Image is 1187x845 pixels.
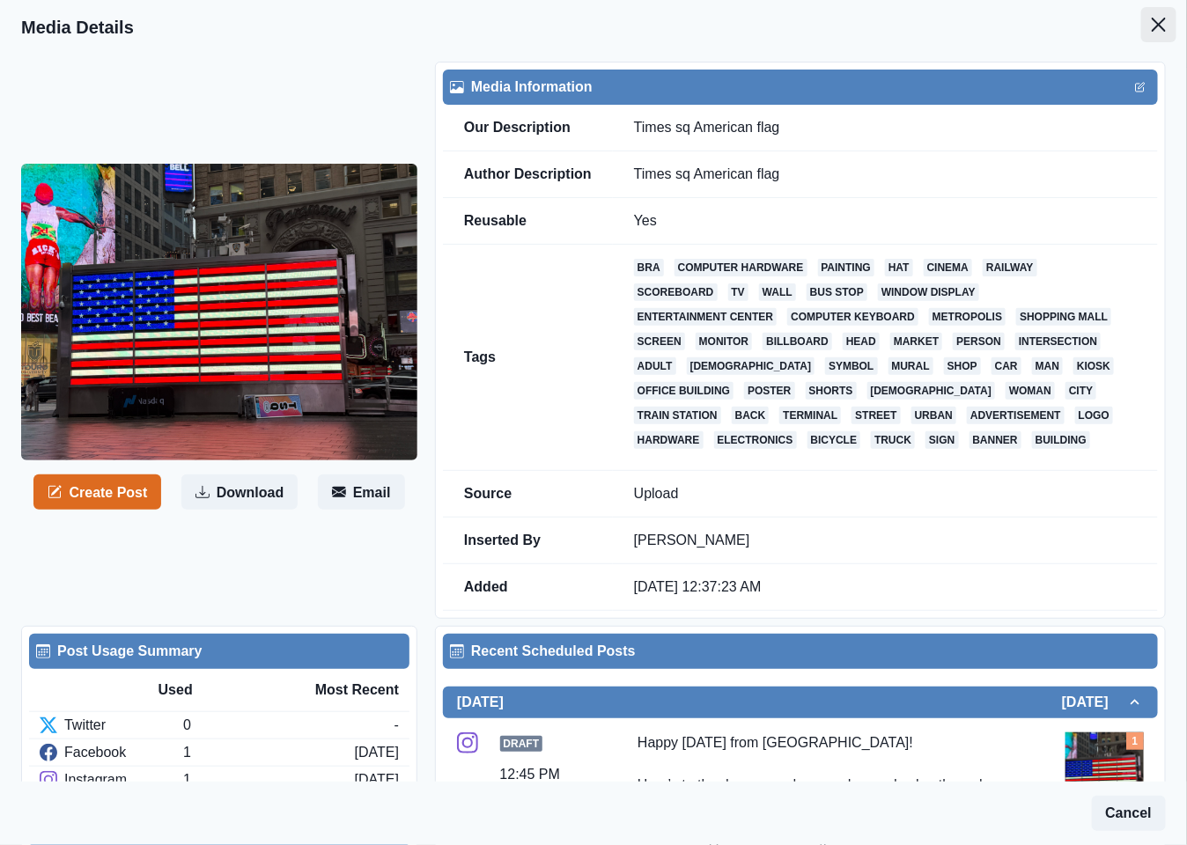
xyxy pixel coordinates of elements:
div: 1 [183,769,354,790]
a: painting [818,259,874,276]
td: Reusable [443,198,613,245]
div: Recent Scheduled Posts [450,641,1151,662]
a: billboard [763,333,832,350]
a: building [1032,431,1090,449]
a: shopping mall [1016,308,1111,326]
a: cinema [924,259,972,276]
a: man [1032,357,1063,375]
td: [DATE] 12:37:23 AM [613,564,1158,611]
button: Email [318,474,405,510]
a: street [852,407,900,424]
div: Twitter [40,715,183,736]
div: Media Information [450,77,1151,98]
a: [DEMOGRAPHIC_DATA] [687,357,815,375]
button: Create Post [33,474,161,510]
div: [DATE] [355,769,399,790]
a: railway [983,259,1037,276]
a: electronics [714,431,797,449]
a: entertainment center [634,308,777,326]
a: poster [744,382,794,400]
h2: [DATE] [1062,694,1126,710]
div: Most Recent [278,680,399,701]
a: urban [911,407,956,424]
a: wall [759,283,796,301]
a: city [1065,382,1096,400]
a: tv [728,283,748,301]
div: 0 [183,715,394,736]
td: Yes [613,198,1158,245]
a: sign [925,431,958,449]
button: Edit [1130,77,1151,98]
a: advertisement [967,407,1065,424]
div: Used [159,680,279,701]
td: Added [443,564,613,611]
button: Cancel [1092,796,1166,831]
div: Post Usage Summary [36,641,402,662]
a: back [732,407,770,424]
button: Download [181,474,298,510]
a: [DEMOGRAPHIC_DATA] [867,382,996,400]
a: truck [871,431,915,449]
td: Inserted By [443,518,613,564]
a: market [890,333,942,350]
a: woman [1006,382,1055,400]
button: [DATE][DATE] [443,687,1158,718]
div: Total Media Attached [1126,732,1144,750]
span: Draft [500,736,543,752]
a: hardware [634,431,704,449]
div: 1 [183,742,354,763]
a: terminal [779,407,841,424]
a: computer hardware [675,259,807,276]
a: office building [634,382,734,400]
a: intersection [1015,333,1101,350]
td: Times sq American flag [613,151,1158,198]
h2: [DATE] [457,694,504,710]
a: person [953,333,1005,350]
a: car [992,357,1021,375]
a: screen [634,333,685,350]
a: kiosk [1073,357,1114,375]
td: Our Description [443,105,613,151]
a: shorts [806,382,857,400]
td: Author Description [443,151,613,198]
a: window display [878,283,979,301]
img: yfhmjdc3icqfpwqaiej8 [1065,732,1144,811]
p: Upload [634,485,1137,503]
a: monitor [696,333,752,350]
a: adult [634,357,676,375]
div: Instagram [40,769,183,790]
td: Tags [443,245,613,471]
td: Source [443,471,613,518]
div: 12:45 PM US/Eastern [500,764,588,806]
a: hat [885,259,913,276]
a: bra [634,259,664,276]
a: [PERSON_NAME] [634,533,750,547]
a: train station [634,407,721,424]
a: banner [970,431,1021,449]
a: head [843,333,880,350]
div: - [394,715,399,736]
a: bus stop [807,283,867,301]
a: shop [944,357,981,375]
a: bicycle [807,431,861,449]
td: Times sq American flag [613,105,1158,151]
a: metropolis [929,308,1006,326]
a: logo [1075,407,1113,424]
a: symbol [825,357,877,375]
a: mural [888,357,933,375]
a: scoreboard [634,283,718,301]
a: computer keyboard [787,308,918,326]
div: [DATE] [355,742,399,763]
img: yfhmjdc3icqfpwqaiej8 [21,164,417,461]
div: Facebook [40,742,183,763]
button: Close [1141,7,1176,42]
